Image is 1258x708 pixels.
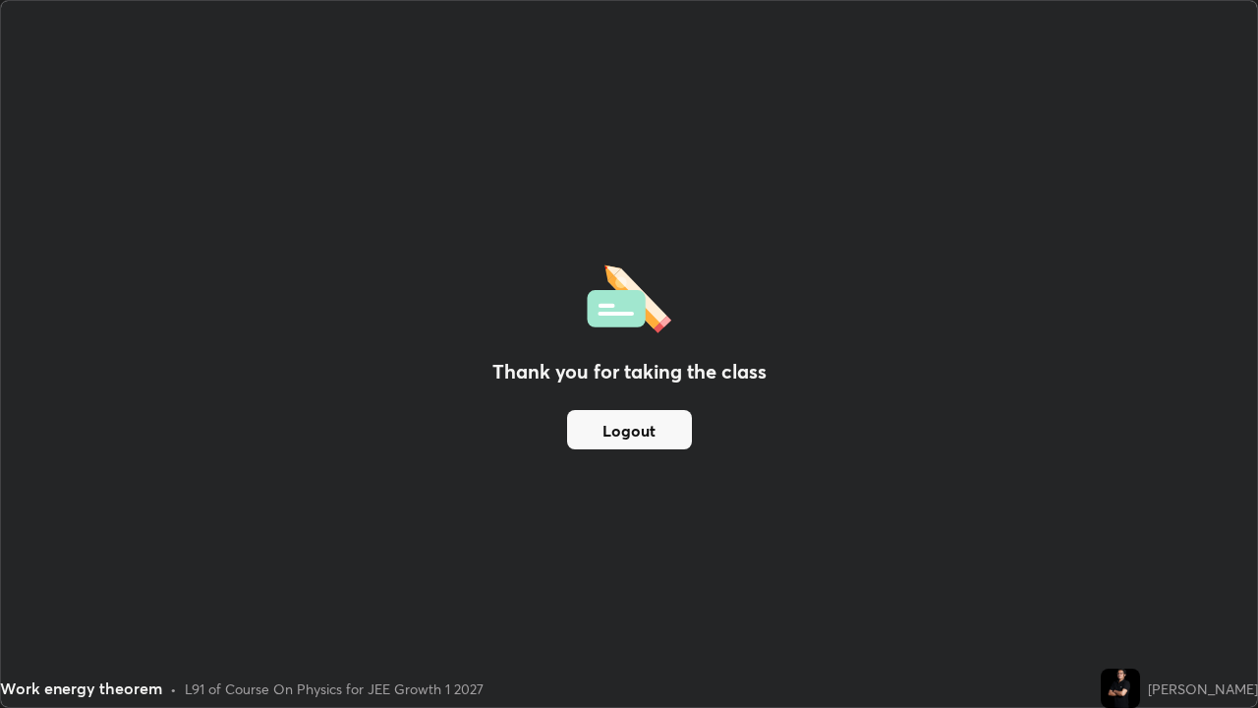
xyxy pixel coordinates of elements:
img: 40cbeb4c3a5c4ff3bcc3c6587ae1c9d7.jpg [1101,669,1140,708]
h2: Thank you for taking the class [492,357,767,386]
img: offlineFeedback.1438e8b3.svg [587,259,671,333]
button: Logout [567,410,692,449]
div: [PERSON_NAME] [1148,678,1258,699]
div: L91 of Course On Physics for JEE Growth 1 2027 [185,678,484,699]
div: • [170,678,177,699]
